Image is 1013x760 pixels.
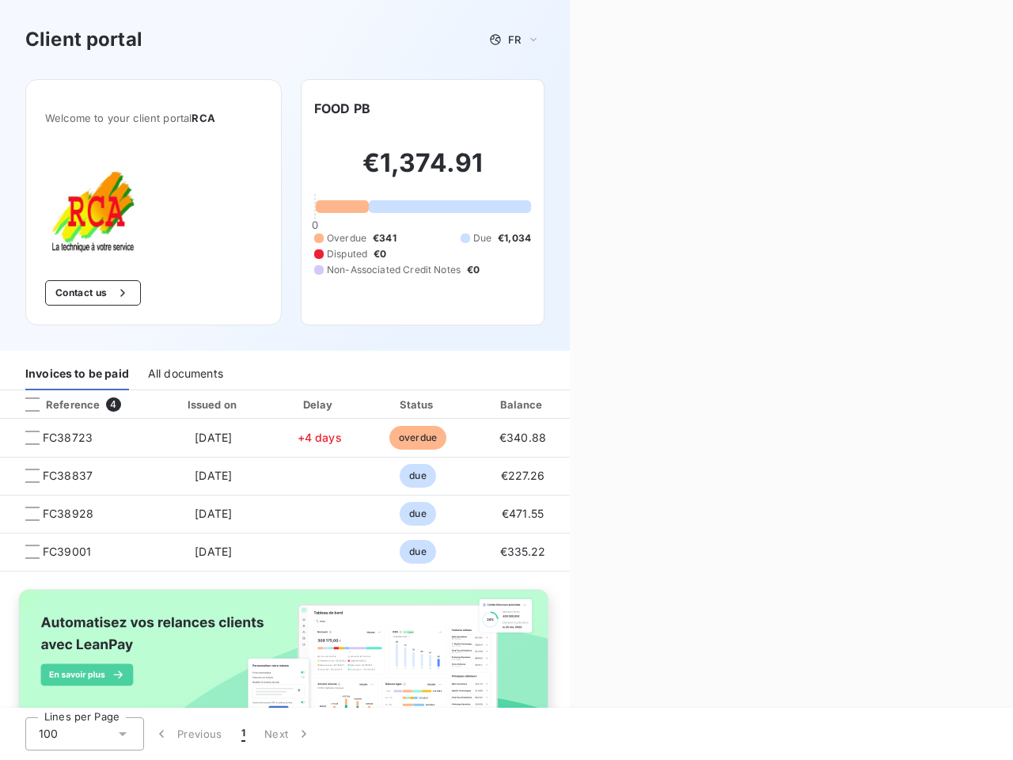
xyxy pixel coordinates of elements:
span: Disputed [327,247,367,261]
button: Previous [144,717,232,750]
span: €227.26 [501,469,545,482]
span: €0 [467,263,480,277]
span: Overdue [327,231,366,245]
span: overdue [389,426,446,450]
button: Next [255,717,321,750]
button: 1 [232,717,255,750]
span: due [400,540,435,564]
span: +4 days [298,431,342,444]
span: FC38723 [43,430,93,446]
span: 4 [106,397,120,412]
span: FC39001 [43,544,91,560]
span: [DATE] [195,431,232,444]
button: Contact us [45,280,141,306]
div: Status [371,397,465,412]
img: banner [6,581,563,750]
span: 100 [39,726,58,742]
span: due [400,502,435,526]
span: FC38928 [43,506,93,522]
div: Issued on [159,397,268,412]
span: Due [473,231,491,245]
span: 1 [241,726,245,742]
div: Delay [275,397,365,412]
span: Non-Associated Credit Notes [327,263,461,277]
span: due [400,464,435,488]
h2: €1,374.91 [314,147,531,195]
span: 0 [312,218,318,231]
span: FC38837 [43,468,93,484]
span: €1,034 [498,231,531,245]
h6: FOOD PB [314,99,370,118]
span: €0 [374,247,386,261]
div: Reference [13,397,100,412]
div: Balance [472,397,575,412]
div: Invoices to be paid [25,357,129,390]
span: [DATE] [195,507,232,520]
h3: Client portal [25,25,142,54]
span: €340.88 [499,431,546,444]
span: FR [508,33,521,46]
span: €471.55 [502,507,544,520]
span: [DATE] [195,545,232,558]
div: All documents [148,357,223,390]
span: RCA [192,112,214,124]
span: Welcome to your client portal [45,112,262,124]
img: Company logo [45,162,146,255]
span: €335.22 [500,545,546,558]
span: [DATE] [195,469,232,482]
span: €341 [373,231,396,245]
